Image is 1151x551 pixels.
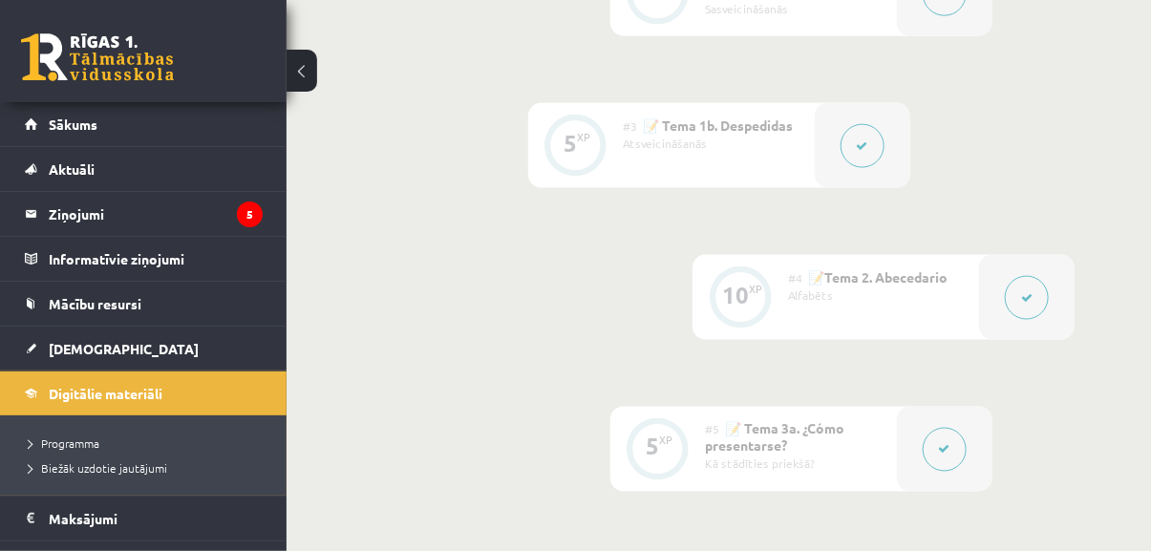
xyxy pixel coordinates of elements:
[660,435,673,446] div: XP
[788,286,965,304] div: Alfabēts
[722,286,749,304] div: 10
[706,420,845,455] span: 📝 Tema 3a. ¿Cómo presentarse?
[706,422,720,437] span: #5
[25,497,263,540] a: Maksājumi
[749,284,762,294] div: XP
[624,118,638,134] span: #3
[25,282,263,326] a: Mācību resursi
[49,385,162,402] span: Digitālie materiāli
[25,327,263,371] a: [DEMOGRAPHIC_DATA]
[29,460,167,476] span: Biežāk uzdotie jautājumi
[624,135,800,152] div: Atsveicināšanās
[578,132,591,142] div: XP
[49,160,95,178] span: Aktuāli
[644,117,794,134] span: 📝 Tema 1b. Despedidas
[21,33,174,81] a: Rīgas 1. Tālmācības vidusskola
[29,435,99,451] span: Programma
[25,237,263,281] a: Informatīvie ziņojumi
[29,459,267,477] a: Biežāk uzdotie jautājumi
[647,438,660,456] div: 5
[49,340,199,357] span: [DEMOGRAPHIC_DATA]
[25,371,263,415] a: Digitālie materiāli
[29,434,267,452] a: Programma
[49,295,141,312] span: Mācību resursi
[565,135,578,152] div: 5
[237,201,263,227] i: 5
[25,192,263,236] a: Ziņojumi5
[25,102,263,146] a: Sākums
[49,497,263,540] legend: Maksājumi
[706,456,883,473] div: Kā stādīties priekšā?
[49,237,263,281] legend: Informatīvie ziņojumi
[808,268,948,286] span: 📝Tema 2. Abecedario
[49,116,97,133] span: Sākums
[49,192,263,236] legend: Ziņojumi
[25,147,263,191] a: Aktuāli
[788,270,802,286] span: #4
